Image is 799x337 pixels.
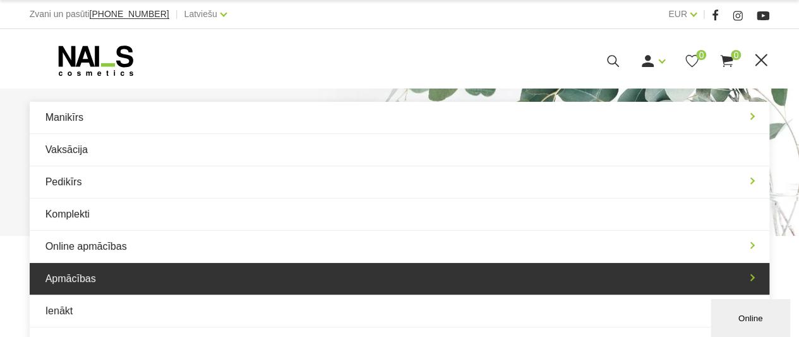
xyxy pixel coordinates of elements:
[696,50,706,60] span: 0
[30,134,770,166] a: Vaksācija
[184,6,217,21] a: Latviešu
[711,297,793,337] iframe: chat widget
[668,6,687,21] a: EUR
[30,263,770,295] a: Apmācības
[30,231,770,262] a: Online apmācības
[30,295,770,327] a: Ienākt
[703,6,706,22] span: |
[684,53,700,69] a: 0
[30,102,770,133] a: Manikīrs
[90,9,169,19] a: [PHONE_NUMBER]
[719,53,735,69] a: 0
[30,6,169,22] div: Zvani un pasūti
[731,50,741,60] span: 0
[30,166,770,198] a: Pedikīrs
[30,199,770,230] a: Komplekti
[176,6,178,22] span: |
